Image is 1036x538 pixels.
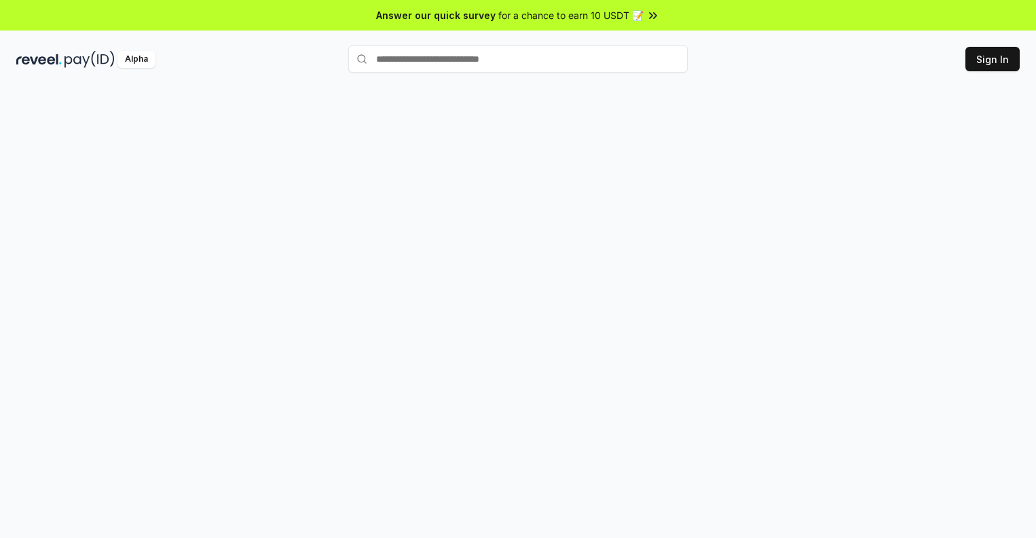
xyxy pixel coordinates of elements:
[965,47,1020,71] button: Sign In
[117,51,155,68] div: Alpha
[376,8,496,22] span: Answer our quick survey
[64,51,115,68] img: pay_id
[16,51,62,68] img: reveel_dark
[498,8,644,22] span: for a chance to earn 10 USDT 📝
